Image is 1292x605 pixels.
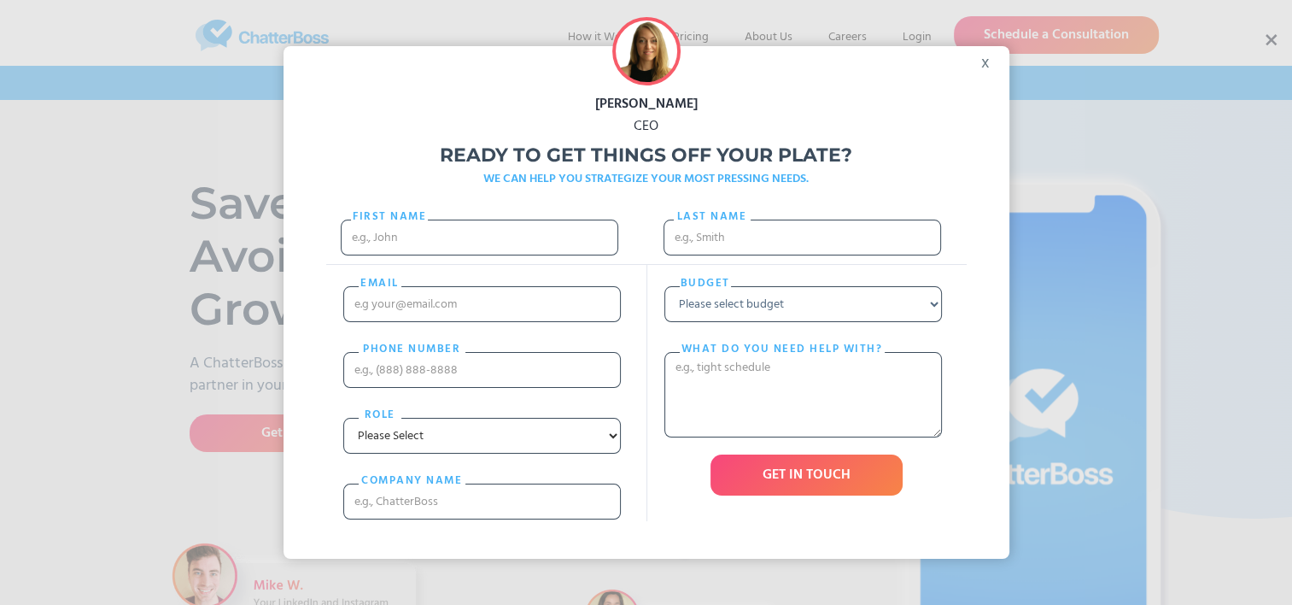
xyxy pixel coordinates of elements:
[440,144,852,167] strong: Ready to get things off your plate?
[359,341,465,358] label: PHONE nUMBER
[664,220,941,256] input: e.g., Smith
[351,209,428,226] label: First Name
[483,169,809,189] strong: WE CAN HELP YOU STRATEGIZE YOUR MOST PRESSING NEEDS.
[710,455,903,496] input: GET IN TOUCH
[674,209,751,226] label: Last name
[343,352,621,388] input: e.g., (888) 888-8888
[284,115,1009,138] div: CEO
[343,484,621,520] input: e.g., ChatterBoss
[680,275,731,292] label: Budget
[359,407,401,424] label: Role
[341,220,618,256] input: e.g., John
[680,341,885,358] label: What do you need help with?
[326,198,967,537] form: Freebie Popup Form 2021
[971,46,1009,72] div: x
[359,275,401,292] label: email
[284,93,1009,115] div: [PERSON_NAME]
[343,286,621,322] input: e.g your@email.com
[359,473,465,490] label: cOMPANY NAME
